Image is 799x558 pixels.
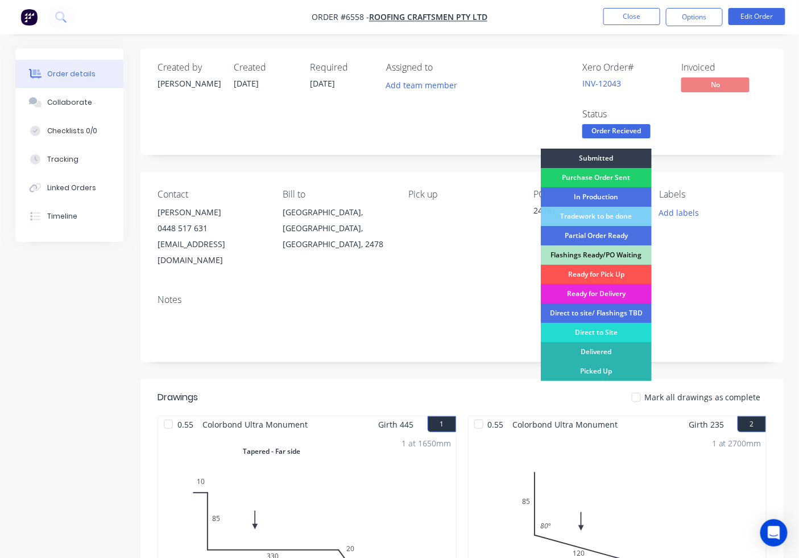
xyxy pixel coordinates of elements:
div: Direct to Site [541,323,652,342]
div: Status [582,109,668,120]
div: In Production [541,187,652,207]
div: Delivered [541,342,652,362]
div: [PERSON_NAME] [158,77,220,89]
div: Picked Up [541,362,652,381]
button: Tracking [15,145,123,174]
button: Options [666,8,723,26]
div: Ready for Pick Up [541,265,652,284]
button: Add team member [380,77,463,93]
div: Labels [659,189,767,200]
button: Add labels [653,204,705,220]
div: Order details [47,69,96,79]
span: No [681,77,750,92]
div: Bill to [283,189,391,200]
button: Linked Orders [15,174,123,202]
div: 1 at 2700mm [712,437,761,449]
div: Direct to site/ Flashings TBD [541,303,652,323]
a: INV-12043 [582,78,621,89]
div: Ready for Delivery [541,284,652,303]
div: [PERSON_NAME] [158,204,265,220]
div: Pick up [408,189,516,200]
div: Xero Order # [582,62,668,73]
div: Drawings [158,391,198,404]
div: Timeline [47,211,77,221]
div: PO [534,189,641,200]
div: Created by [158,62,220,73]
div: Tradework to be done [541,207,652,226]
div: [GEOGRAPHIC_DATA], [GEOGRAPHIC_DATA], [GEOGRAPHIC_DATA], 2478 [283,204,391,252]
a: Roofing Craftsmen Pty Ltd [369,12,487,23]
div: Required [310,62,372,73]
span: Mark all drawings as complete [644,391,761,403]
span: Order Recieved [582,124,651,138]
span: Girth 235 [689,416,724,433]
button: 1 [428,416,456,432]
span: Order #6558 - [312,12,369,23]
div: 1 at 1650mm [402,437,452,449]
button: Timeline [15,202,123,231]
img: Factory [20,9,38,26]
div: Open Intercom Messenger [760,519,788,547]
span: Colorbond Ultra Monument [508,416,623,433]
div: Contact [158,189,265,200]
div: [EMAIL_ADDRESS][DOMAIN_NAME] [158,236,265,268]
div: Submitted [541,149,652,168]
div: Purchase Order Sent [541,168,652,187]
div: Linked Orders [47,183,96,193]
span: [DATE] [310,78,335,89]
div: 0448 517 631 [158,220,265,236]
div: Tracking [47,154,78,165]
div: Created [234,62,296,73]
div: Flashings Ready/PO Waiting [541,245,652,265]
button: Collaborate [15,88,123,117]
span: Girth 445 [379,416,414,433]
div: 24791 [534,204,641,220]
button: Checklists 0/0 [15,117,123,145]
div: Invoiced [681,62,767,73]
span: 0.55 [483,416,508,433]
span: 0.55 [173,416,198,433]
button: Add team member [386,77,463,93]
div: Partial Order Ready [541,226,652,245]
span: Colorbond Ultra Monument [198,416,312,433]
button: Order Recieved [582,124,651,141]
button: 2 [738,416,766,432]
div: Notes [158,294,767,305]
div: [PERSON_NAME]0448 517 631[EMAIL_ADDRESS][DOMAIN_NAME] [158,204,265,268]
div: Checklists 0/0 [47,126,97,136]
div: Collaborate [47,97,92,108]
button: Order details [15,60,123,88]
button: Close [603,8,660,25]
span: [DATE] [234,78,259,89]
div: Assigned to [386,62,500,73]
button: Edit Order [728,8,785,25]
